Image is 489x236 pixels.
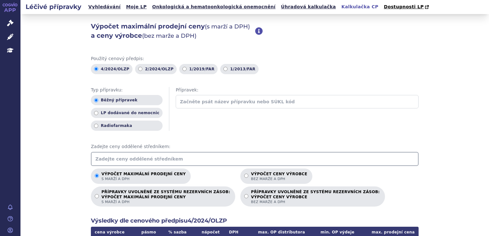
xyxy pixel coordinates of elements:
[251,177,307,181] span: bez marže a DPH
[382,3,432,12] a: Dostupnosti LP
[91,217,419,225] h2: Výsledky dle cenového předpisu 4/2024/OLZP
[279,3,338,11] a: Úhradová kalkulačka
[20,2,86,11] h2: Léčivé přípravky
[244,174,248,178] input: Výpočet ceny výrobcebez marže a DPH
[135,64,177,74] label: 2/2024/OLZP
[124,3,148,11] a: Moje LP
[251,190,380,204] p: PŘÍPRAVKY UVOLNĚNÉ ZE SYSTÉMU REZERVNÍCH ZÁSOB:
[251,172,307,181] p: Výpočet ceny výrobce
[91,95,163,105] label: Běžný přípravek
[101,172,186,181] p: Výpočet maximální prodejní ceny
[94,111,98,115] input: LP dodávané do nemocnic
[94,124,98,128] input: Radiofarmaka
[138,67,142,71] input: 2/2024/OLZP
[86,3,123,11] a: Vyhledávání
[101,194,230,200] strong: VÝPOČET MAXIMÁLNÍ PRODEJNÍ CENY
[384,4,424,9] span: Dostupnosti LP
[91,108,163,118] label: LP dodávané do nemocnic
[205,23,250,30] span: (s marží a DPH)
[340,3,381,11] a: Kalkulačka CP
[101,190,230,204] p: PŘÍPRAVKY UVOLNĚNÉ ZE SYSTÉMU REZERVNÍCH ZÁSOB:
[101,200,230,204] span: s marží a DPH
[101,177,186,181] span: s marží a DPH
[220,64,259,74] label: 1/2013/FAR
[94,67,98,71] input: 4/2024/OLZP
[94,98,98,102] input: Běžný přípravek
[244,194,248,198] input: PŘÍPRAVKY UVOLNĚNÉ ZE SYSTÉMU REZERVNÍCH ZÁSOB:VÝPOČET CENY VÝROBCEbez marže a DPH
[150,3,277,11] a: Onkologická a hematoonkologická onemocnění
[182,67,187,71] input: 1/2019/FAR
[179,64,218,74] label: 1/2019/FAR
[176,95,419,108] input: Začněte psát název přípravku nebo SÚKL kód
[91,22,255,40] h2: Výpočet maximální prodejní ceny a ceny výrobce
[91,87,163,93] span: Typ přípravku:
[251,200,380,204] span: bez marže a DPH
[142,32,196,39] span: (bez marže a DPH)
[95,174,99,178] input: Výpočet maximální prodejní cenys marží a DPH
[95,194,99,198] input: PŘÍPRAVKY UVOLNĚNÉ ZE SYSTÉMU REZERVNÍCH ZÁSOB:VÝPOČET MAXIMÁLNÍ PRODEJNÍ CENYs marží a DPH
[91,144,419,150] span: Zadejte ceny oddělené středníkem:
[91,152,419,166] input: Zadejte ceny oddělené středníkem
[223,67,228,71] input: 1/2013/FAR
[91,121,163,131] label: Radiofarmaka
[176,87,419,93] span: Přípravek:
[91,64,132,74] label: 4/2024/OLZP
[251,194,380,200] strong: VÝPOČET CENY VÝROBCE
[91,56,419,62] span: Použitý cenový předpis:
